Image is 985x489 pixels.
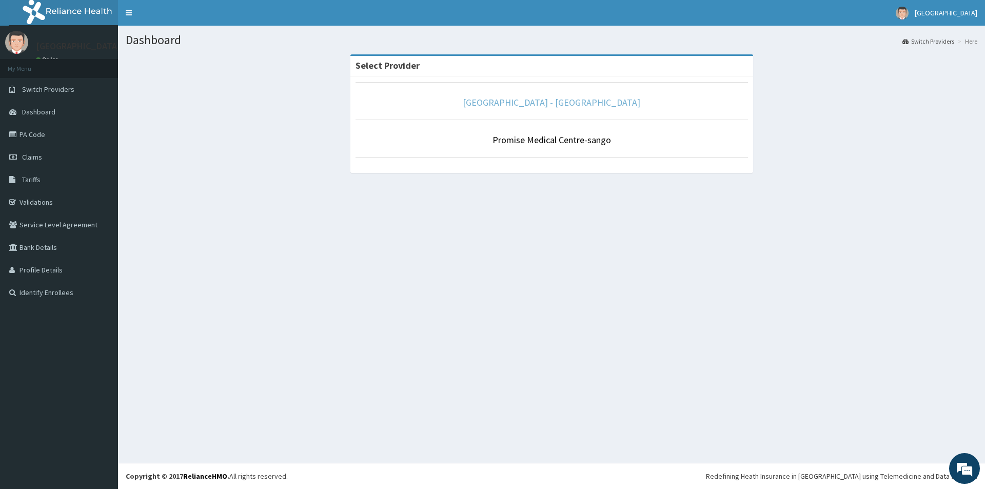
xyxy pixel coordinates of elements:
[126,472,229,481] strong: Copyright © 2017 .
[5,31,28,54] img: User Image
[22,107,55,116] span: Dashboard
[36,42,121,51] p: [GEOGRAPHIC_DATA]
[896,7,909,19] img: User Image
[36,56,61,63] a: Online
[463,96,640,108] a: [GEOGRAPHIC_DATA] - [GEOGRAPHIC_DATA]
[22,85,74,94] span: Switch Providers
[183,472,227,481] a: RelianceHMO
[915,8,977,17] span: [GEOGRAPHIC_DATA]
[356,60,420,71] strong: Select Provider
[22,152,42,162] span: Claims
[118,463,985,489] footer: All rights reserved.
[126,33,977,47] h1: Dashboard
[22,175,41,184] span: Tariffs
[493,134,611,146] a: Promise Medical Centre-sango
[955,37,977,46] li: Here
[706,471,977,481] div: Redefining Heath Insurance in [GEOGRAPHIC_DATA] using Telemedicine and Data Science!
[902,37,954,46] a: Switch Providers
